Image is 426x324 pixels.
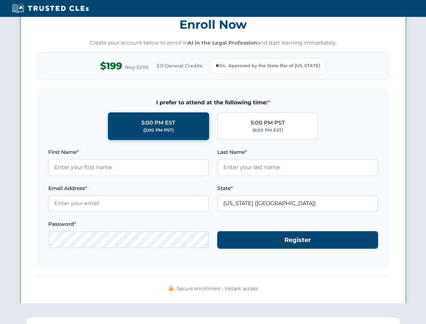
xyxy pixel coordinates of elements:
[37,39,389,47] p: Create your account below to enroll in and start learning immediately.
[252,127,283,134] div: (8:00 PM EST)
[125,63,148,72] span: Reg $299
[228,62,320,69] span: Approved by the State Bar of [US_STATE]
[48,98,378,107] span: I prefer to attend at the following time:
[10,3,91,13] img: Trusted CLEs
[48,159,209,176] input: Enter your first name
[217,231,378,249] button: Register
[251,118,285,127] div: 5:00 PM PST
[177,285,258,292] span: Secure enrollment • Instant access
[48,184,209,192] label: Email Address
[141,118,175,127] div: 5:00 PM EST
[37,14,389,35] h3: Enroll Now
[48,220,209,228] label: Password
[168,286,174,291] img: 🔒
[143,127,174,134] div: (2:00 PM PST)
[216,61,226,71] img: Georgia Bar
[217,148,378,156] label: Last Name
[188,39,257,46] strong: AI in the Legal Profession
[100,58,122,74] span: $199
[157,62,202,70] span: 2.0 General Credits
[48,148,209,156] label: First Name
[48,195,209,212] input: Enter your email
[217,184,378,192] label: State
[217,159,378,176] input: Enter your last name
[217,195,378,212] input: Georgia (GA)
